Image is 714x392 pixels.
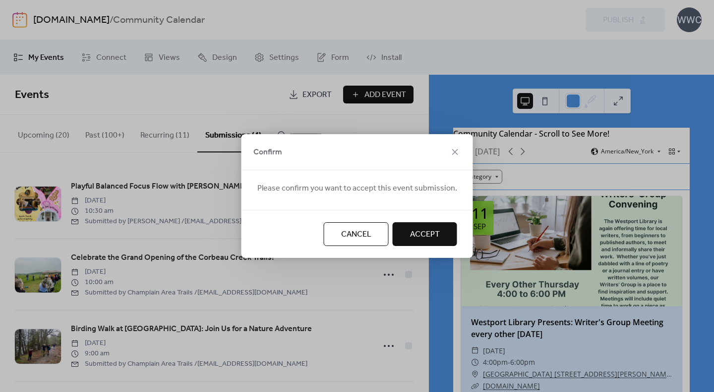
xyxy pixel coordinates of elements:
span: Accept [410,229,440,241]
button: Cancel [324,222,389,246]
button: Accept [393,222,457,246]
span: Cancel [341,229,371,241]
span: Please confirm you want to accept this event submission. [257,183,457,195]
span: Confirm [253,147,282,158]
